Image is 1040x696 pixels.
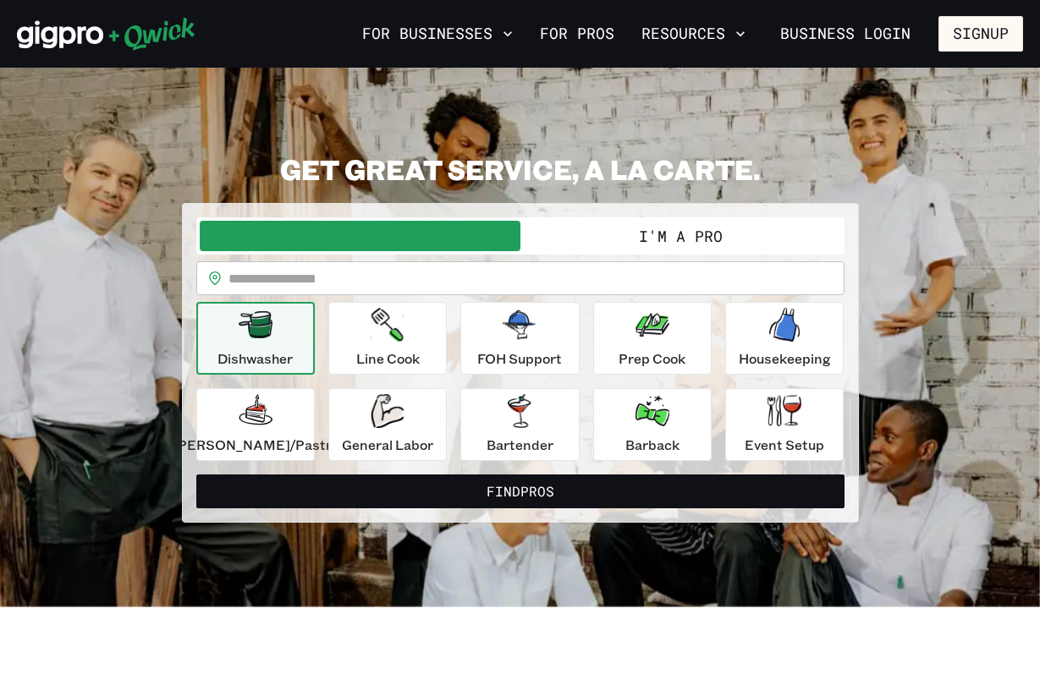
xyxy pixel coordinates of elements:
button: For Businesses [355,19,520,48]
p: FOH Support [477,348,562,369]
p: Bartender [487,435,553,455]
button: I'm a Pro [520,221,841,251]
p: Event Setup [745,435,824,455]
button: Barback [593,388,712,461]
button: FOH Support [460,302,579,375]
button: Event Setup [725,388,844,461]
h2: GET GREAT SERVICE, A LA CARTE. [182,152,859,186]
button: FindPros [196,474,845,508]
button: Resources [635,19,752,48]
a: Business Login [766,16,925,52]
p: Housekeeping [739,348,831,369]
p: Prep Cook [619,348,685,369]
button: Signup [938,16,1023,52]
button: Line Cook [328,302,447,375]
p: Line Cook [356,348,420,369]
button: Bartender [460,388,579,461]
a: For Pros [533,19,621,48]
p: General Labor [342,435,433,455]
button: Prep Cook [593,302,712,375]
button: I'm a Business [200,221,520,251]
button: General Labor [328,388,447,461]
p: Barback [625,435,680,455]
button: Dishwasher [196,302,315,375]
button: [PERSON_NAME]/Pastry [196,388,315,461]
p: Dishwasher [217,348,293,369]
p: [PERSON_NAME]/Pastry [173,435,338,455]
button: Housekeeping [725,302,844,375]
